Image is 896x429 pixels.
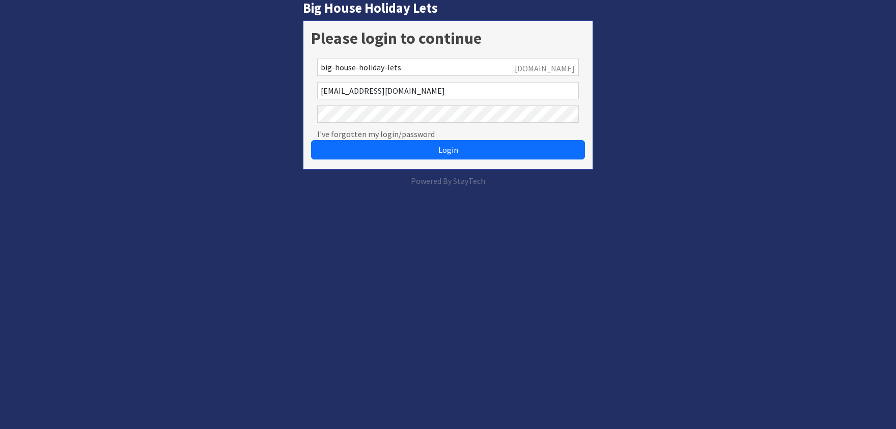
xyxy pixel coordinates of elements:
input: Account Reference [317,59,579,76]
a: I've forgotten my login/password [317,128,435,140]
input: Email [317,82,579,99]
p: Powered By StayTech [303,175,594,187]
span: Login [438,145,458,155]
button: Login [311,140,585,159]
h1: Please login to continue [311,29,585,48]
span: .[DOMAIN_NAME] [513,62,575,74]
